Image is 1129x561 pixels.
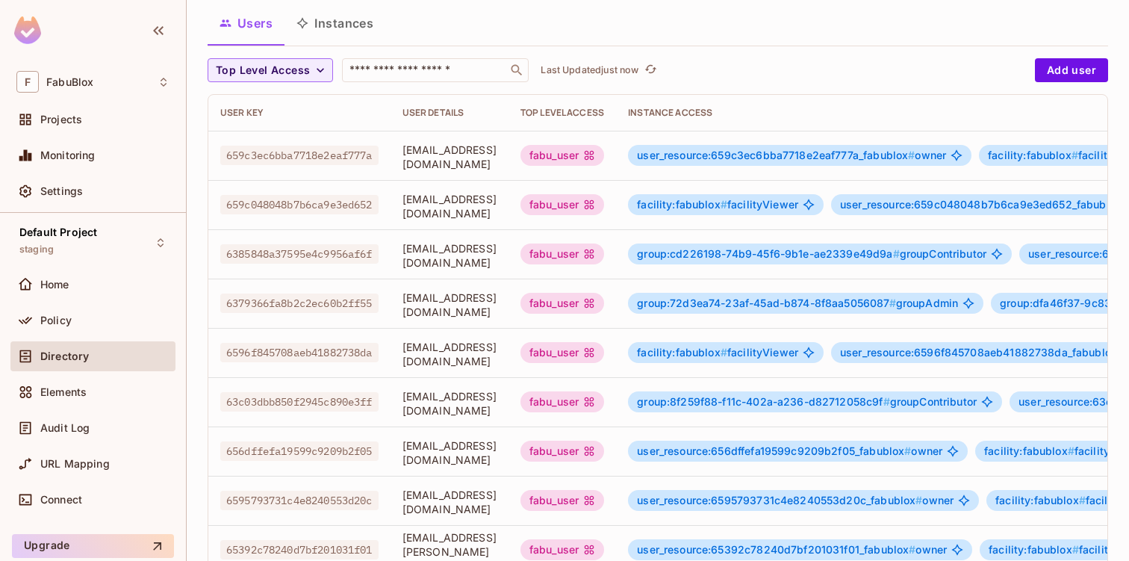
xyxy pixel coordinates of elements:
span: # [883,395,890,408]
span: groupContributor [637,396,977,408]
span: 6595793731c4e8240553d20c [220,491,379,510]
span: 6385848a37595e4c9956af6f [220,244,379,264]
div: User Key [220,107,379,119]
span: # [893,247,900,260]
span: # [1072,543,1079,556]
span: 6596f845708aeb41882738da [220,343,379,362]
span: # [1072,149,1078,161]
span: [EMAIL_ADDRESS][DOMAIN_NAME] [402,192,497,220]
span: # [721,198,727,211]
span: facility:fabublox [988,149,1078,161]
span: user_resource:6596f845708aeb41882738da_fabublox [840,346,1124,359]
span: # [915,494,922,506]
span: Elements [40,386,87,398]
span: Workspace: FabuBlox [46,76,93,88]
span: facilityViewer [637,347,798,359]
span: # [904,444,911,457]
span: facilityViewer [637,199,798,211]
span: Projects [40,114,82,125]
span: group:8f259f88-f11c-402a-a236-d82712058c9f [637,395,889,408]
span: Settings [40,185,83,197]
div: fabu_user [520,194,604,215]
div: fabu_user [520,391,604,412]
img: SReyMgAAAABJRU5ErkJggg== [14,16,41,44]
span: 6379366fa8b2c2ec60b2ff55 [220,294,379,313]
span: facility:fabublox [637,198,727,211]
span: refresh [644,63,657,78]
span: Connect [40,494,82,506]
span: 65392c78240d7bf201031f01 [220,540,379,560]
span: 659c048048b7b6ca9e3ed652 [220,195,379,214]
span: # [908,149,915,161]
span: URL Mapping [40,458,110,470]
span: [EMAIL_ADDRESS][DOMAIN_NAME] [402,488,497,516]
span: staging [19,244,54,255]
span: user_resource:65392c78240d7bf201031f01_fabublox [637,543,915,556]
span: # [721,346,727,359]
span: user_resource:656dffefa19599c9209b2f05_fabublox [637,444,911,457]
span: owner [637,149,946,161]
span: Top Level Access [216,61,310,80]
span: Audit Log [40,422,90,434]
div: User Details [402,107,497,119]
span: [EMAIL_ADDRESS][DOMAIN_NAME] [402,340,497,368]
span: owner [637,495,954,506]
span: Directory [40,350,89,362]
button: Instances [284,4,385,42]
span: owner [637,445,942,457]
span: facility:fabublox [984,444,1074,457]
div: fabu_user [520,441,604,462]
span: Click to refresh data [638,61,659,79]
span: 659c3ec6bba7718e2eaf777a [220,146,379,165]
span: user_resource:659c3ec6bba7718e2eaf777a_fabublox [637,149,915,161]
button: refresh [641,61,659,79]
div: fabu_user [520,145,604,166]
span: facility:fabublox [995,494,1086,506]
span: group:72d3ea74-23af-45ad-b874-8f8aa5056087 [637,297,895,309]
span: Home [40,279,69,291]
div: fabu_user [520,342,604,363]
p: Last Updated just now [541,64,638,76]
span: user_resource:6595793731c4e8240553d20c_fabublox [637,494,922,506]
span: [EMAIL_ADDRESS][DOMAIN_NAME] [402,389,497,418]
div: fabu_user [520,293,604,314]
span: F [16,71,39,93]
span: # [889,297,896,309]
span: groupContributor [637,248,986,260]
span: [EMAIL_ADDRESS][DOMAIN_NAME] [402,143,497,171]
div: fabu_user [520,490,604,511]
span: user_resource:659c048048b7b6ca9e3ed652_fabublox [840,198,1128,211]
span: 656dffefa19599c9209b2f05 [220,441,379,461]
span: facility:fabublox [989,543,1079,556]
div: fabu_user [520,539,604,560]
button: Users [208,4,284,42]
span: 63c03dbb850f2945c890e3ff [220,392,379,412]
span: [EMAIL_ADDRESS][DOMAIN_NAME] [402,241,497,270]
span: Default Project [19,226,97,238]
span: facility:fabublox [637,346,727,359]
span: # [1079,494,1086,506]
button: Upgrade [12,534,174,558]
span: [EMAIL_ADDRESS][DOMAIN_NAME] [402,291,497,319]
span: group:cd226198-74b9-45f6-9b1e-ae2339e49d9a [637,247,899,260]
span: [EMAIL_ADDRESS][DOMAIN_NAME] [402,438,497,467]
div: fabu_user [520,244,604,264]
span: Policy [40,314,72,326]
span: # [1068,444,1074,457]
button: Top Level Access [208,58,333,82]
span: groupAdmin [637,297,958,309]
button: Add user [1035,58,1108,82]
div: Top Level Access [520,107,604,119]
span: Monitoring [40,149,96,161]
span: owner [637,544,947,556]
span: # [909,543,915,556]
